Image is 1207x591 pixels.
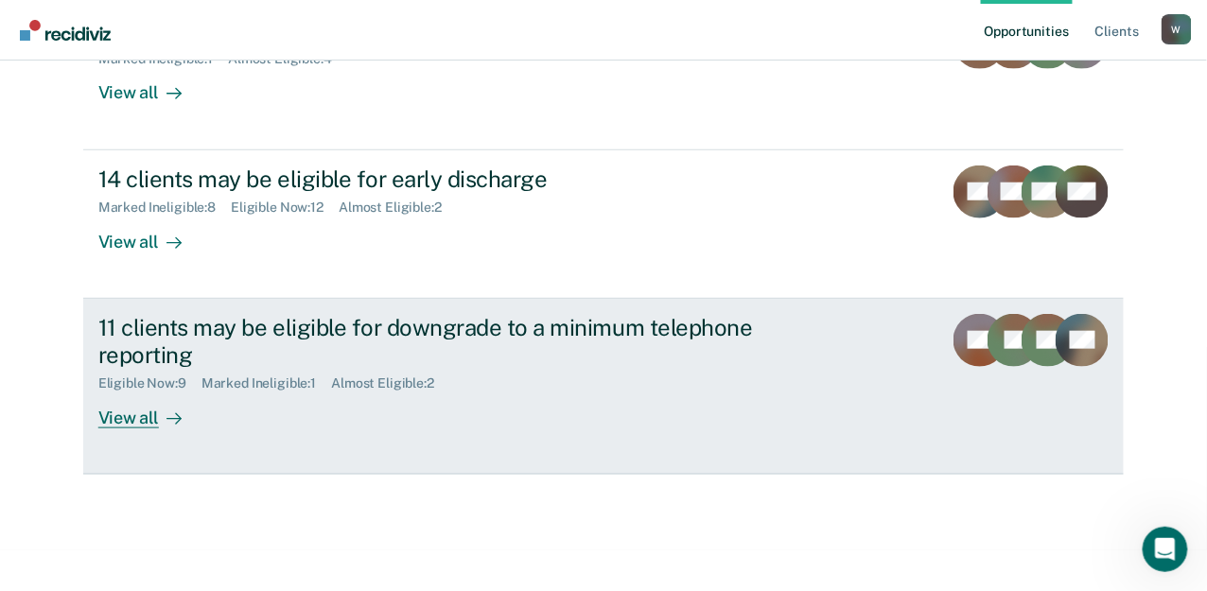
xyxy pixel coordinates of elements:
[339,200,457,216] div: Almost Eligible : 2
[1162,14,1192,44] div: W
[98,314,762,369] div: 11 clients may be eligible for downgrade to a minimum telephone reporting
[98,375,201,391] div: Eligible Now : 9
[98,391,204,428] div: View all
[98,67,204,104] div: View all
[1143,527,1188,572] iframe: Intercom live chat
[98,216,204,252] div: View all
[331,375,449,391] div: Almost Eligible : 2
[20,20,111,41] img: Recidiviz
[98,165,762,193] div: 14 clients may be eligible for early discharge
[83,150,1124,299] a: 14 clients may be eligible for early dischargeMarked Ineligible:8Eligible Now:12Almost Eligible:2...
[231,200,339,216] div: Eligible Now : 12
[201,375,331,391] div: Marked Ineligible : 1
[83,299,1124,475] a: 11 clients may be eligible for downgrade to a minimum telephone reportingEligible Now:9Marked Ine...
[1162,14,1192,44] button: Profile dropdown button
[98,200,231,216] div: Marked Ineligible : 8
